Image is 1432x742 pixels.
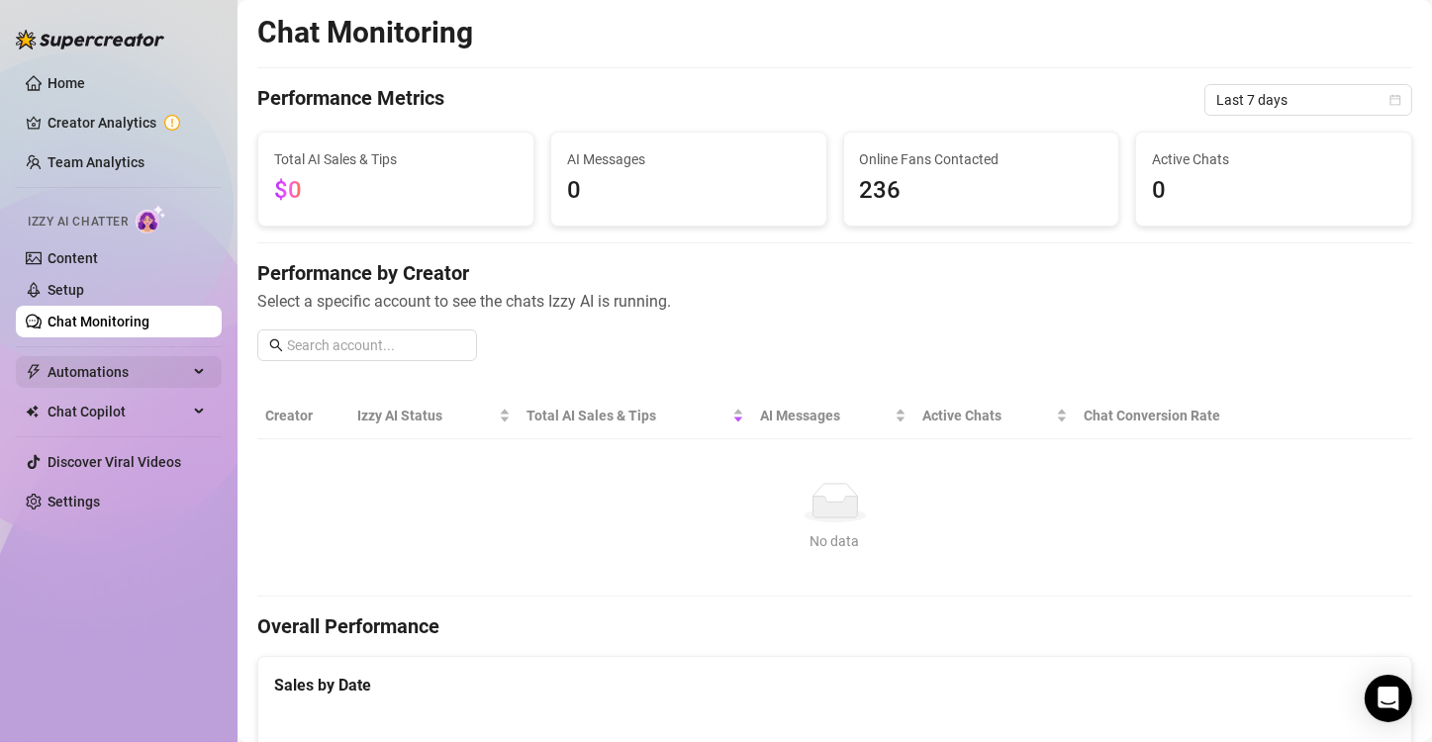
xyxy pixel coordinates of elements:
[860,148,1103,170] span: Online Fans Contacted
[26,364,42,380] span: thunderbolt
[274,148,518,170] span: Total AI Sales & Tips
[1216,85,1400,115] span: Last 7 days
[26,405,39,418] img: Chat Copilot
[1365,675,1412,722] div: Open Intercom Messenger
[1152,172,1395,210] span: 0
[1076,393,1296,439] th: Chat Conversion Rate
[752,393,914,439] th: AI Messages
[287,334,465,356] input: Search account...
[357,405,495,426] span: Izzy AI Status
[526,405,728,426] span: Total AI Sales & Tips
[519,393,752,439] th: Total AI Sales & Tips
[860,172,1103,210] span: 236
[48,282,84,298] a: Setup
[567,148,811,170] span: AI Messages
[760,405,891,426] span: AI Messages
[48,454,181,470] a: Discover Viral Videos
[48,494,100,510] a: Settings
[349,393,519,439] th: Izzy AI Status
[273,530,1396,552] div: No data
[257,84,444,116] h4: Performance Metrics
[48,396,188,427] span: Chat Copilot
[28,213,128,232] span: Izzy AI Chatter
[48,154,144,170] a: Team Analytics
[48,75,85,91] a: Home
[16,30,164,49] img: logo-BBDzfeDw.svg
[914,393,1075,439] th: Active Chats
[257,612,1412,640] h4: Overall Performance
[48,356,188,388] span: Automations
[48,250,98,266] a: Content
[48,107,206,139] a: Creator Analytics exclamation-circle
[274,176,302,204] span: $0
[274,673,1395,697] div: Sales by Date
[257,289,1412,314] span: Select a specific account to see the chats Izzy AI is running.
[1152,148,1395,170] span: Active Chats
[136,205,166,233] img: AI Chatter
[922,405,1051,426] span: Active Chats
[257,259,1412,287] h4: Performance by Creator
[257,14,473,51] h2: Chat Monitoring
[48,314,149,329] a: Chat Monitoring
[1389,94,1401,106] span: calendar
[269,338,283,352] span: search
[257,393,349,439] th: Creator
[567,172,811,210] span: 0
